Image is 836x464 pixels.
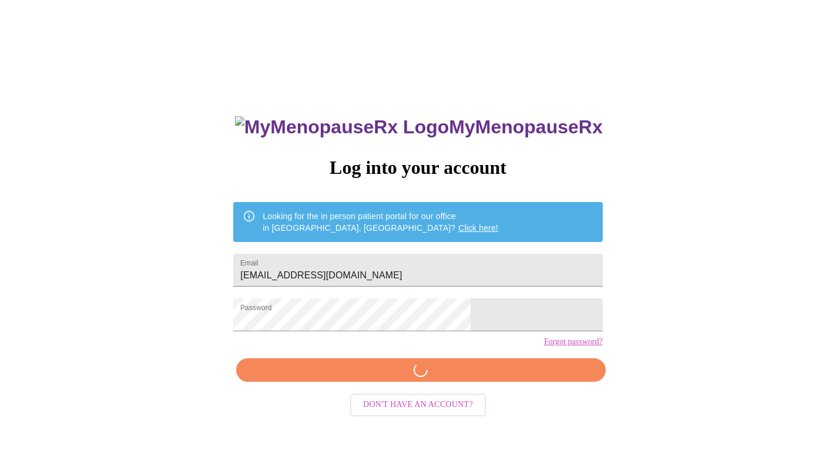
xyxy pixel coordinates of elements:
a: Don't have an account? [347,399,489,409]
button: Don't have an account? [350,394,486,416]
div: Looking for the in person patient portal for our office in [GEOGRAPHIC_DATA], [GEOGRAPHIC_DATA]? [263,206,498,238]
h3: Log into your account [233,157,602,179]
span: Don't have an account? [363,398,473,412]
h3: MyMenopauseRx [235,116,603,138]
a: Click here! [458,223,498,233]
img: MyMenopauseRx Logo [235,116,449,138]
a: Forgot password? [544,337,603,347]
